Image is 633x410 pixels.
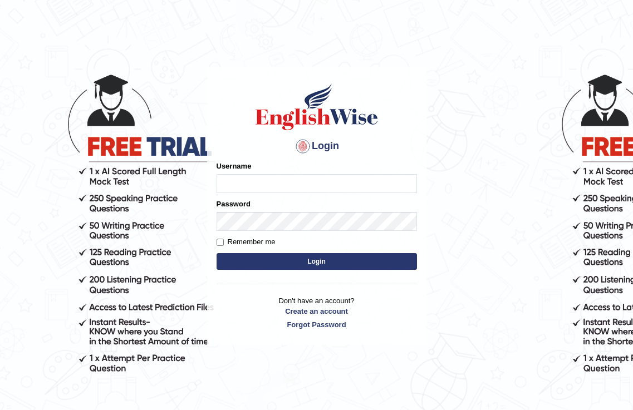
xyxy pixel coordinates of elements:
[217,253,417,270] button: Login
[253,82,380,132] img: Logo of English Wise sign in for intelligent practice with AI
[217,161,252,171] label: Username
[217,137,417,155] h4: Login
[217,319,417,330] a: Forgot Password
[217,239,224,246] input: Remember me
[217,295,417,330] p: Don't have an account?
[217,236,276,248] label: Remember me
[217,199,251,209] label: Password
[217,306,417,317] a: Create an account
